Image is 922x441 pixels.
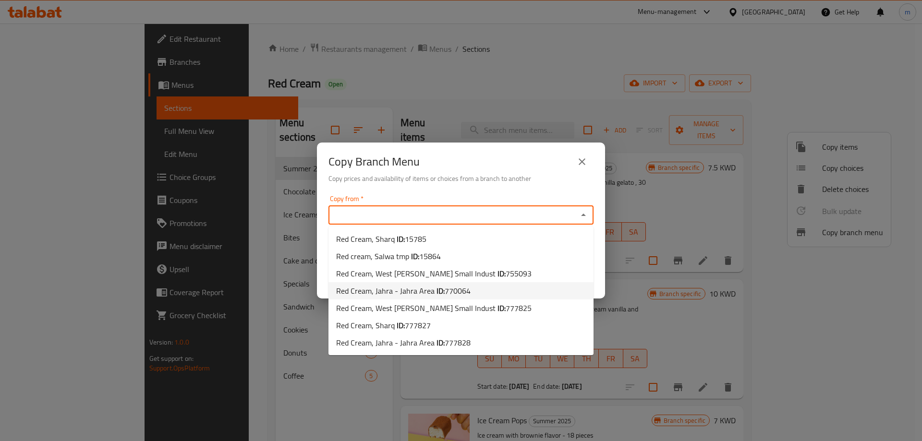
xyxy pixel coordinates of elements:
button: close [570,150,594,173]
b: ID: [497,301,506,315]
span: 777827 [405,318,431,333]
b: ID: [437,284,445,298]
span: Red cream, Salwa tmp [336,250,441,262]
span: Red Cream, West [PERSON_NAME] Small Indust [336,302,532,314]
b: ID: [497,266,506,281]
span: Red Cream, Jahra - Jahra Area [336,285,471,297]
span: 777828 [445,335,471,350]
span: 777825 [506,301,532,315]
span: 15864 [419,249,441,263]
span: Red Cream, Jahra - Jahra Area [336,337,471,348]
b: ID: [397,232,405,246]
span: 15785 [405,232,426,246]
h6: Copy prices and availability of items or choices from a branch to another [328,173,594,184]
b: ID: [411,249,419,263]
span: 755093 [506,266,532,281]
span: Red Cream, West [PERSON_NAME] Small Indust [336,268,532,279]
button: Close [577,208,590,222]
span: 770064 [445,284,471,298]
b: ID: [397,318,405,333]
span: Red Cream, Sharq [336,233,426,245]
span: Red Cream, Sharq [336,320,431,331]
h2: Copy Branch Menu [328,154,420,169]
b: ID: [437,335,445,350]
